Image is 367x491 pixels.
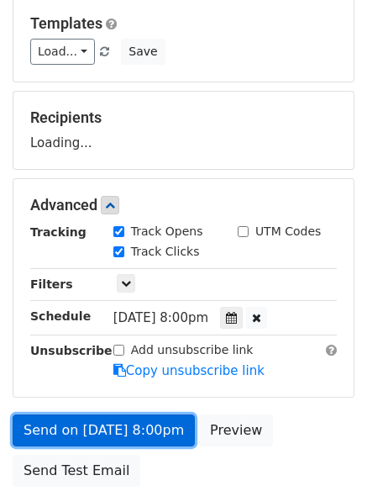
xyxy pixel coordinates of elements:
iframe: Chat Widget [283,410,367,491]
strong: Schedule [30,309,91,323]
label: Track Opens [131,223,203,240]
strong: Filters [30,277,73,291]
a: Send on [DATE] 8:00pm [13,414,195,446]
span: [DATE] 8:00pm [113,310,208,325]
label: Track Clicks [131,243,200,261]
strong: Unsubscribe [30,344,113,357]
button: Save [121,39,165,65]
label: Add unsubscribe link [131,341,254,359]
div: Loading... [30,108,337,152]
a: Send Test Email [13,455,140,487]
a: Load... [30,39,95,65]
a: Copy unsubscribe link [113,363,265,378]
a: Templates [30,14,102,32]
h5: Recipients [30,108,337,127]
label: UTM Codes [255,223,321,240]
strong: Tracking [30,225,87,239]
a: Preview [199,414,273,446]
h5: Advanced [30,196,337,214]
